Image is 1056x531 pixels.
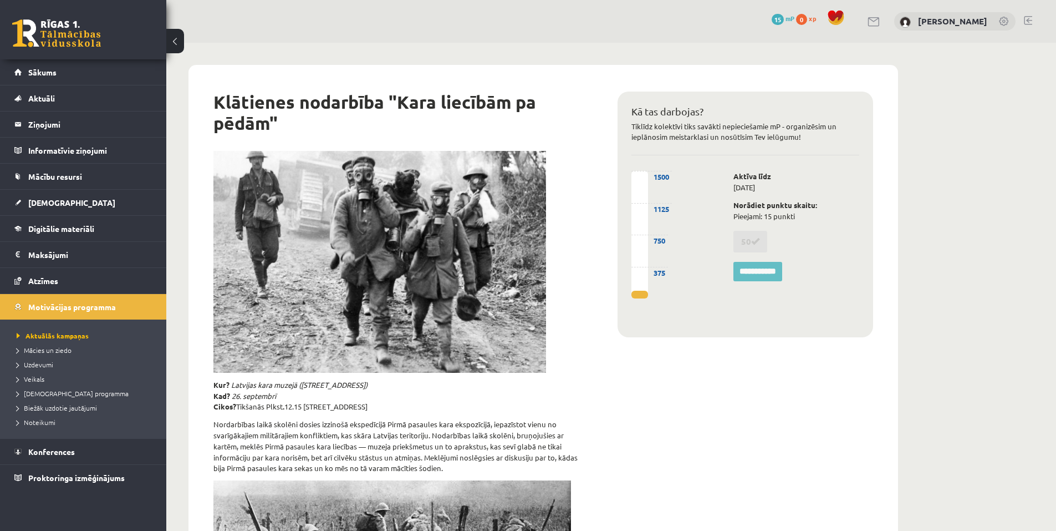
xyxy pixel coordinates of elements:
span: Aktuāli [28,93,55,103]
p: Pieejami: 15 punkti [733,200,859,222]
a: Konferences [14,439,152,464]
a: [PERSON_NAME] [918,16,987,27]
a: Rīgas 1. Tālmācības vidusskola [12,19,101,47]
span: xp [809,14,816,23]
strong: Kad? [213,391,230,401]
a: Motivācijas programma [14,294,152,320]
div: 1125 [631,203,672,215]
a: Uzdevumi [17,360,155,370]
a: Mācību resursi [14,164,152,189]
span: Biežāk uzdotie jautājumi [17,403,97,412]
div: 750 [631,235,668,246]
span: Proktoringa izmēģinājums [28,473,125,483]
h2: Kā tas darbojas? [631,105,859,118]
strong: Aktīva līdz [733,171,771,181]
a: Aktuālās kampaņas [17,331,155,341]
a: Noteikumi [17,417,155,427]
span: [DEMOGRAPHIC_DATA] programma [17,389,129,398]
p: Nordarbības laikā skolēni dosies izzinošā ekspedīcijā Pirmā pasaules kara ekspozīcijā, iepazīstot... [213,419,584,474]
a: Aktuāli [14,85,152,111]
a: Mācies un ziedo [17,345,155,355]
em: Latvijas kara muzejā ([STREET_ADDRESS]) [231,380,368,390]
span: Uzdevumi [17,360,53,369]
a: 0 xp [796,14,822,23]
a: Sākums [14,59,152,85]
legend: Informatīvie ziņojumi [28,138,152,163]
em: 26. septembrī [232,391,276,401]
img: Ilia Ganebnyi [900,17,911,28]
a: Proktoringa izmēģinājums [14,465,152,490]
a: [DEMOGRAPHIC_DATA] programma [17,388,155,398]
p: Tiklīdz kolektīvi tiks savākti nepieciešamie mP - organizēsim un ieplānosim meistarklasi un nosūt... [631,121,859,143]
img: mlarge_41ca464a.jpg [213,151,546,373]
span: Mācību resursi [28,171,82,181]
strong: Norādiet punktu skaitu: [733,200,817,210]
span: Mācies un ziedo [17,346,72,355]
span: Konferences [28,447,75,457]
span: Motivācijas programma [28,302,116,312]
a: Maksājumi [14,242,152,267]
a: Biežāk uzdotie jautājumi [17,403,155,413]
span: Atzīmes [28,276,58,286]
legend: Maksājumi [28,242,152,267]
span: mP [785,14,794,23]
span: Veikals [17,375,44,383]
p: Tikšanās Plkst 12.15 [STREET_ADDRESS] [213,380,584,412]
div: 1500 [631,171,672,183]
span: 0 [796,14,807,25]
strong: Cikos? [213,402,236,411]
span: Digitālie materiāli [28,224,94,234]
a: Atzīmes [14,268,152,294]
p: [DATE] [733,171,859,193]
strong: Kur? [213,380,229,390]
a: Digitālie materiāli [14,216,152,241]
span: 15 [772,14,784,25]
a: 15 mP [772,14,794,23]
span: Noteikumi [17,418,55,427]
a: Ziņojumi [14,112,152,137]
label: 50 [733,231,767,252]
a: Veikals [17,374,155,384]
a: [DEMOGRAPHIC_DATA] [14,190,152,215]
span: Aktuālās kampaņas [17,331,89,340]
span: [DEMOGRAPHIC_DATA] [28,198,115,208]
span: Sākums [28,67,57,77]
h1: Klātienes nodarbība "Kara liecībām pa pēdām" [213,92,584,134]
div: 375 [631,267,668,279]
legend: Ziņojumi [28,112,152,137]
a: Informatīvie ziņojumi [14,138,152,163]
strong: . [283,402,284,411]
